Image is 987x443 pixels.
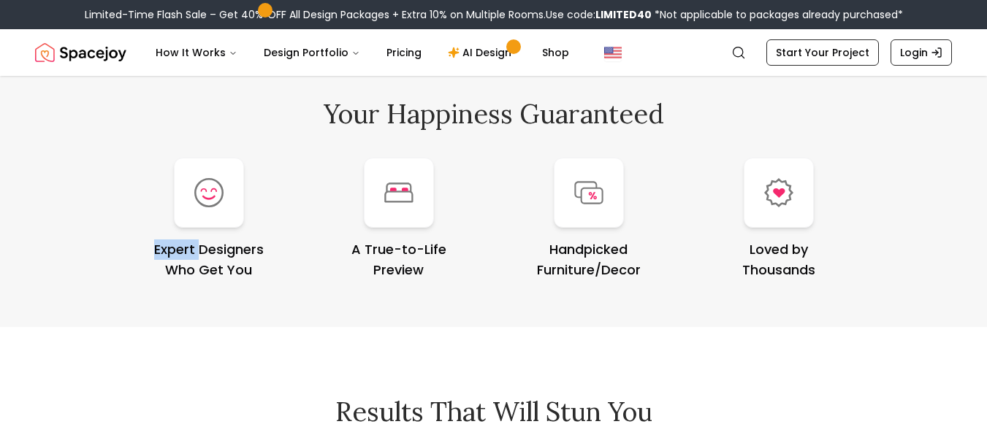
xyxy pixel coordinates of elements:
[690,239,868,280] div: Loved by Thousands
[766,39,879,66] a: Start Your Project
[144,38,581,67] nav: Main
[144,38,249,67] button: How It Works
[252,38,372,67] button: Design Portfolio
[35,29,952,76] nav: Global
[35,38,126,67] a: Spacejoy
[384,182,414,202] img: A True-to-Life<br/>Preview
[194,178,224,207] img: Expert Designers<br/>Who Get You
[764,178,793,207] img: Loved by<br/>Thousands
[500,239,678,280] div: Handpicked Furniture/Decor
[595,7,652,22] b: LIMITED40
[120,239,298,280] div: Expert Designers Who Get You
[546,7,652,22] span: Use code:
[436,38,527,67] a: AI Design
[35,38,126,67] img: Spacejoy Logo
[530,38,581,67] a: Shop
[574,181,603,204] img: Handpicked<br/>Furniture/Decor
[85,7,903,22] div: Limited-Time Flash Sale – Get 40% OFF All Design Packages + Extra 10% on Multiple Rooms.
[375,38,433,67] a: Pricing
[891,39,952,66] a: Login
[310,239,488,280] div: A True-to-Life Preview
[35,99,952,128] h2: Your Happiness Guaranteed
[652,7,903,22] span: *Not applicable to packages already purchased*
[604,44,622,61] img: United States
[35,397,952,426] h2: Results that will stun you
